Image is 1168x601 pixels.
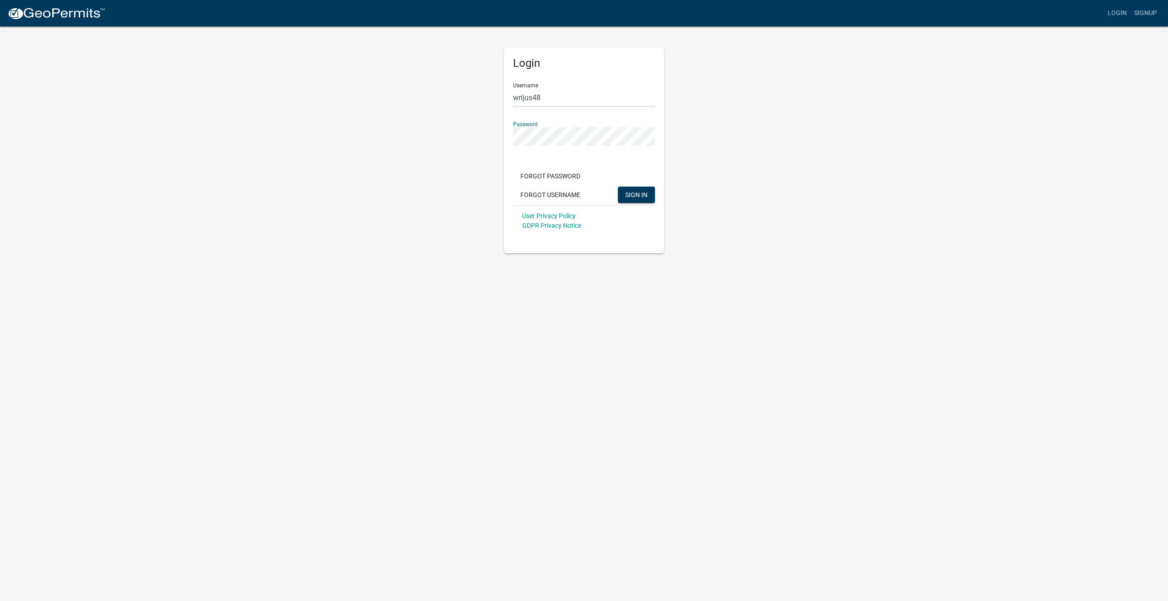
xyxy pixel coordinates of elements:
[513,187,588,203] button: Forgot Username
[1130,5,1161,22] a: Signup
[625,191,648,198] span: SIGN IN
[522,212,576,220] a: User Privacy Policy
[513,168,588,184] button: Forgot Password
[513,57,655,70] h5: Login
[522,222,581,229] a: GDPR Privacy Notice
[1104,5,1130,22] a: Login
[618,187,655,203] button: SIGN IN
